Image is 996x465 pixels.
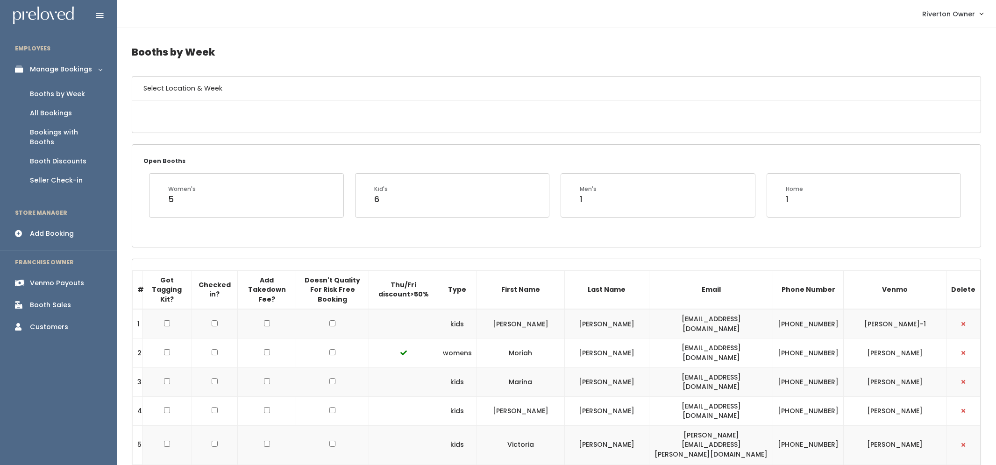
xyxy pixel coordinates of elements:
div: Bookings with Booths [30,127,102,147]
td: [PHONE_NUMBER] [773,309,844,338]
td: [PERSON_NAME] [477,396,564,425]
div: 1 [580,193,597,205]
td: kids [438,367,477,396]
td: [PERSON_NAME] [844,396,946,425]
td: [PERSON_NAME] [564,309,649,338]
td: [PERSON_NAME] [564,396,649,425]
td: [PHONE_NUMBER] [773,338,844,367]
div: Men's [580,185,597,193]
td: 3 [133,367,142,396]
td: Marina [477,367,564,396]
td: [EMAIL_ADDRESS][DOMAIN_NAME] [649,396,773,425]
th: # [133,270,142,309]
h6: Select Location & Week [132,77,981,100]
div: Booth Sales [30,300,71,310]
div: Booths by Week [30,89,85,99]
h4: Booths by Week [132,39,981,65]
th: Doesn't Quality For Risk Free Booking [296,270,369,309]
img: preloved logo [13,7,74,25]
a: Riverton Owner [913,4,992,24]
td: [EMAIL_ADDRESS][DOMAIN_NAME] [649,309,773,338]
td: [PERSON_NAME] [844,425,946,464]
td: 5 [133,425,142,464]
td: kids [438,309,477,338]
td: 1 [133,309,142,338]
td: [PHONE_NUMBER] [773,367,844,396]
div: Home [786,185,803,193]
td: [EMAIL_ADDRESS][DOMAIN_NAME] [649,338,773,367]
td: [PHONE_NUMBER] [773,396,844,425]
td: 2 [133,338,142,367]
td: womens [438,338,477,367]
td: [PERSON_NAME][EMAIL_ADDRESS][PERSON_NAME][DOMAIN_NAME] [649,425,773,464]
div: Add Booking [30,229,74,239]
th: Phone Number [773,270,844,309]
small: Open Booths [143,157,185,165]
div: 5 [168,193,196,205]
td: kids [438,396,477,425]
th: Thu/Fri discount>50% [369,270,438,309]
div: Manage Bookings [30,64,92,74]
div: Kid's [374,185,388,193]
td: [PERSON_NAME]-1 [844,309,946,338]
th: Type [438,270,477,309]
span: Riverton Owner [922,9,975,19]
td: [PERSON_NAME] [844,367,946,396]
td: [PERSON_NAME] [477,309,564,338]
div: Seller Check-in [30,176,83,185]
th: First Name [477,270,564,309]
th: Venmo [844,270,946,309]
td: [PERSON_NAME] [564,338,649,367]
th: Checked in? [192,270,237,309]
td: [PERSON_NAME] [844,338,946,367]
td: kids [438,425,477,464]
td: Moriah [477,338,564,367]
div: 1 [786,193,803,205]
th: Delete [946,270,980,309]
th: Last Name [564,270,649,309]
td: [PHONE_NUMBER] [773,425,844,464]
div: 6 [374,193,388,205]
div: Women's [168,185,196,193]
th: Got Tagging Kit? [142,270,192,309]
td: [PERSON_NAME] [564,425,649,464]
th: Add Takedown Fee? [237,270,296,309]
td: [EMAIL_ADDRESS][DOMAIN_NAME] [649,367,773,396]
td: 4 [133,396,142,425]
div: All Bookings [30,108,72,118]
td: Victoria [477,425,564,464]
div: Venmo Payouts [30,278,84,288]
th: Email [649,270,773,309]
div: Booth Discounts [30,156,86,166]
td: [PERSON_NAME] [564,367,649,396]
div: Customers [30,322,68,332]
